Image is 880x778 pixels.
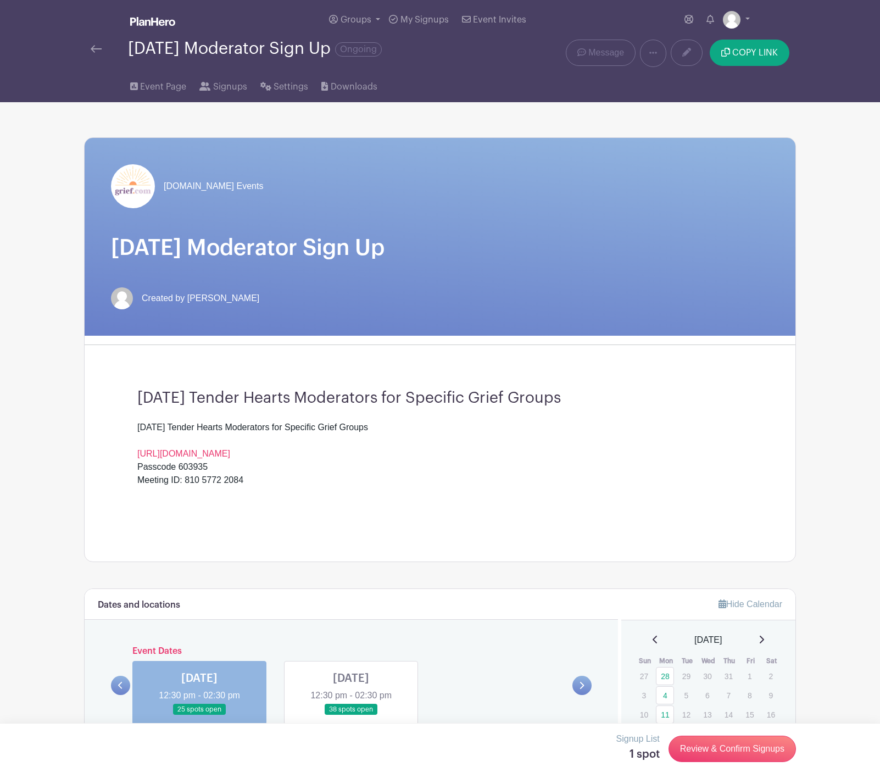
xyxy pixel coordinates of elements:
[656,686,674,704] a: 4
[677,655,698,666] th: Tue
[137,421,743,474] div: [DATE] Tender Hearts Moderators for Specific Grief Groups Passcode 603935
[164,180,263,193] span: [DOMAIN_NAME] Events
[761,655,783,666] th: Sat
[698,706,716,723] p: 13
[274,80,308,93] span: Settings
[137,474,743,500] div: Meeting ID: 810 5772 2084
[128,40,382,58] div: [DATE] Moderator Sign Up
[130,67,186,102] a: Event Page
[331,80,377,93] span: Downloads
[137,389,743,408] h3: [DATE] Tender Hearts Moderators for Specific Grief Groups
[98,600,180,610] h6: Dates and locations
[473,15,526,24] span: Event Invites
[740,668,759,685] p: 1
[335,42,382,57] span: Ongoing
[720,687,738,704] p: 7
[732,48,778,57] span: COPY LINK
[720,706,738,723] p: 14
[130,17,175,26] img: logo_white-6c42ec7e38ccf1d336a20a19083b03d10ae64f83f12c07503d8b9e83406b4c7d.svg
[677,687,695,704] p: 5
[111,287,133,309] img: default-ce2991bfa6775e67f084385cd625a349d9dcbb7a52a09fb2fda1e96e2d18dcdb.png
[260,67,308,102] a: Settings
[566,40,636,66] a: Message
[698,687,716,704] p: 6
[634,655,656,666] th: Sun
[719,655,740,666] th: Thu
[740,687,759,704] p: 8
[137,449,230,458] a: [URL][DOMAIN_NAME]
[616,748,660,761] h5: 1 spot
[400,15,449,24] span: My Signups
[140,80,186,93] span: Event Page
[677,706,695,723] p: 12
[694,633,722,647] span: [DATE]
[656,667,674,685] a: 28
[616,732,660,746] p: Signup List
[656,705,674,724] a: 11
[635,668,653,685] p: 27
[111,235,769,261] h1: [DATE] Moderator Sign Up
[588,46,624,59] span: Message
[740,655,761,666] th: Fri
[762,687,780,704] p: 9
[635,706,653,723] p: 10
[91,45,102,53] img: back-arrow-29a5d9b10d5bd6ae65dc969a981735edf675c4d7a1fe02e03b50dbd4ba3cdb55.svg
[655,655,677,666] th: Mon
[142,292,259,305] span: Created by [PERSON_NAME]
[698,668,716,685] p: 30
[740,706,759,723] p: 15
[635,687,653,704] p: 3
[111,164,155,208] img: grief-logo-planhero.png
[762,706,780,723] p: 16
[723,11,740,29] img: default-ce2991bfa6775e67f084385cd625a349d9dcbb7a52a09fb2fda1e96e2d18dcdb.png
[130,646,572,657] h6: Event Dates
[677,668,695,685] p: 29
[213,80,247,93] span: Signups
[669,736,796,762] a: Review & Confirm Signups
[710,40,789,66] button: COPY LINK
[762,668,780,685] p: 2
[341,15,371,24] span: Groups
[199,67,247,102] a: Signups
[720,668,738,685] p: 31
[321,67,377,102] a: Downloads
[719,599,782,609] a: Hide Calendar
[698,655,719,666] th: Wed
